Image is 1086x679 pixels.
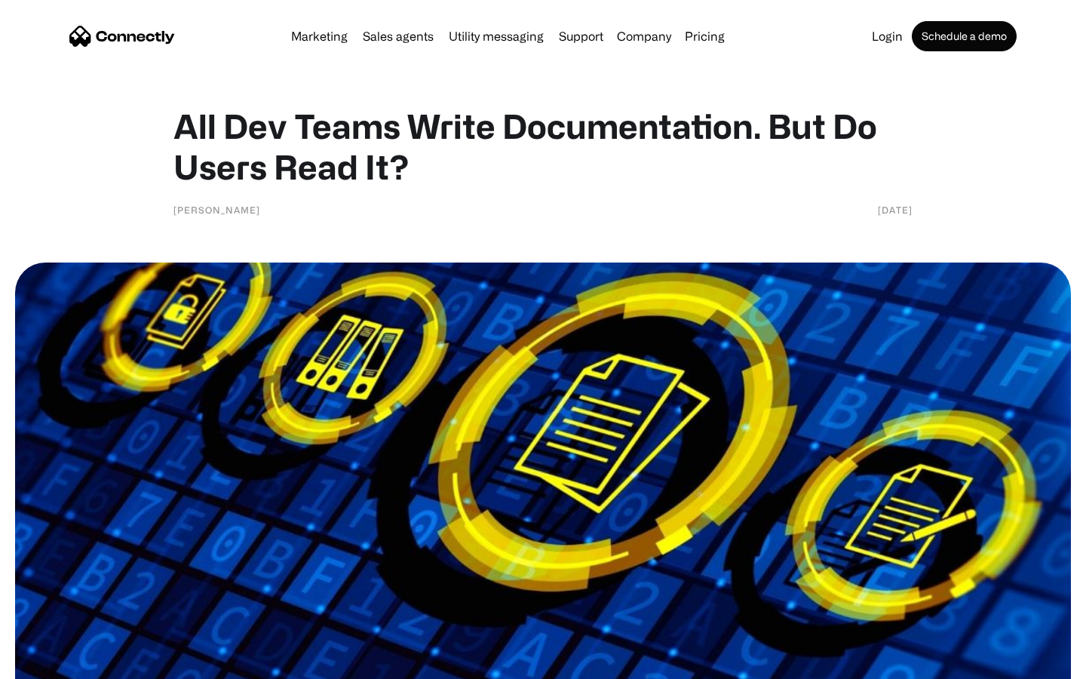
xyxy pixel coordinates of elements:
[69,25,175,48] a: home
[173,202,260,217] div: [PERSON_NAME]
[30,653,90,674] ul: Language list
[285,30,354,42] a: Marketing
[357,30,440,42] a: Sales agents
[878,202,913,217] div: [DATE]
[912,21,1017,51] a: Schedule a demo
[173,106,913,187] h1: All Dev Teams Write Documentation. But Do Users Read It?
[617,26,671,47] div: Company
[612,26,676,47] div: Company
[15,653,90,674] aside: Language selected: English
[866,30,909,42] a: Login
[553,30,609,42] a: Support
[679,30,731,42] a: Pricing
[443,30,550,42] a: Utility messaging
